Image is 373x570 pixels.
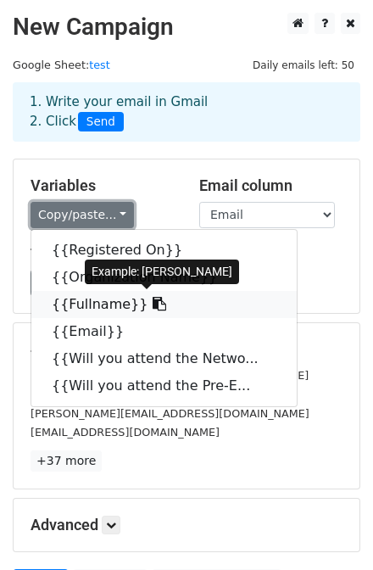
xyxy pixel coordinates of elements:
[31,345,297,372] a: {{Will you attend the Netwo...
[31,264,297,291] a: {{Organization Name}}
[13,59,110,71] small: Google Sheet:
[288,489,373,570] iframe: Chat Widget
[31,202,134,228] a: Copy/paste...
[247,59,360,71] a: Daily emails left: 50
[31,407,309,420] small: [PERSON_NAME][EMAIL_ADDRESS][DOMAIN_NAME]
[199,176,342,195] h5: Email column
[31,426,220,439] small: [EMAIL_ADDRESS][DOMAIN_NAME]
[31,237,297,264] a: {{Registered On}}
[31,516,342,534] h5: Advanced
[89,59,110,71] a: test
[13,13,360,42] h2: New Campaign
[31,176,174,195] h5: Variables
[31,318,297,345] a: {{Email}}
[31,372,297,400] a: {{Will you attend the Pre-E...
[78,112,124,132] span: Send
[31,450,102,472] a: +37 more
[247,56,360,75] span: Daily emails left: 50
[85,260,239,284] div: Example: [PERSON_NAME]
[17,92,356,131] div: 1. Write your email in Gmail 2. Click
[31,291,297,318] a: {{Fullname}}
